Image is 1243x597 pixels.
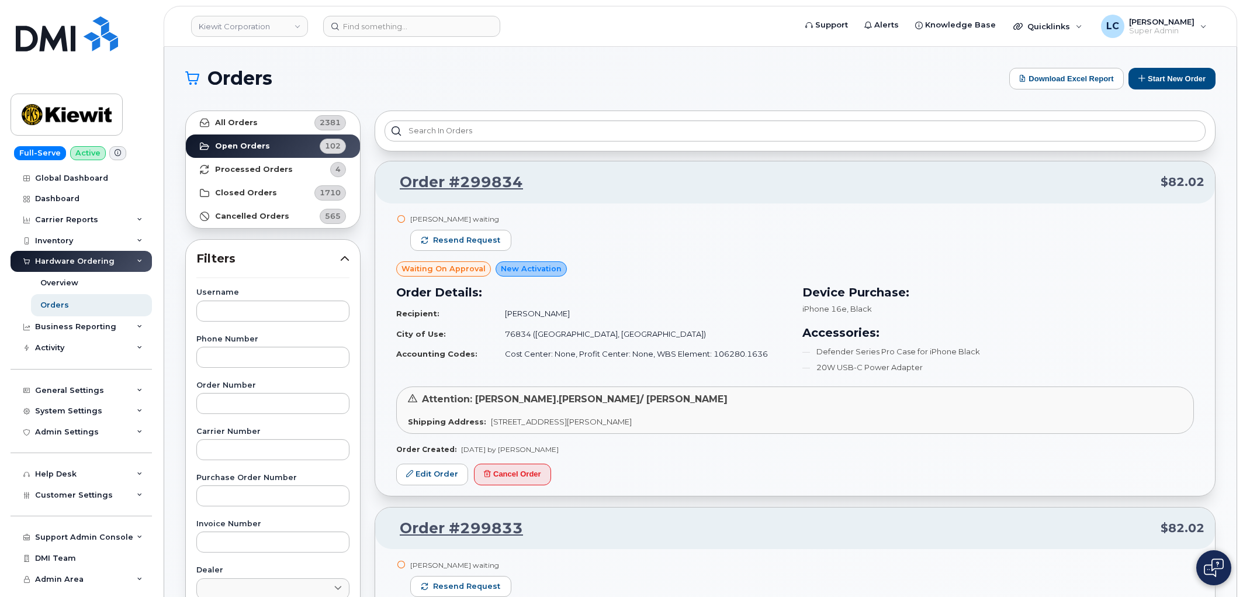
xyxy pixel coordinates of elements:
strong: All Orders [215,118,258,127]
a: Order #299834 [386,172,523,193]
button: Resend request [410,576,511,597]
span: Resend request [433,235,500,246]
button: Cancel Order [474,464,551,485]
span: Resend request [433,581,500,592]
strong: Order Created: [396,445,456,454]
label: Username [196,289,349,296]
label: Order Number [196,382,349,389]
span: $82.02 [1161,174,1204,191]
a: Edit Order [396,464,468,485]
span: Attention: [PERSON_NAME].[PERSON_NAME]/ [PERSON_NAME] [422,394,728,405]
strong: Recipient: [396,309,439,318]
button: Start New Order [1128,68,1216,89]
a: All Orders2381 [186,111,360,134]
span: Waiting On Approval [401,263,486,274]
span: , Black [847,304,872,313]
a: Order #299833 [386,518,523,539]
h3: Accessories: [802,324,1194,341]
span: $82.02 [1161,520,1204,537]
span: 1710 [320,187,341,198]
label: Carrier Number [196,428,349,436]
label: Dealer [196,567,349,574]
span: 4 [335,164,341,175]
strong: Shipping Address: [408,417,486,426]
span: Filters [196,250,340,267]
h3: Order Details: [396,284,788,301]
span: 102 [325,140,341,151]
input: Search in orders [385,120,1206,142]
span: iPhone 16e [802,304,847,313]
span: [DATE] by [PERSON_NAME] [461,445,559,454]
button: Download Excel Report [1009,68,1124,89]
td: Cost Center: None, Profit Center: None, WBS Element: 106280.1636 [494,344,788,364]
img: Open chat [1204,558,1224,577]
div: [PERSON_NAME] waiting [410,214,511,224]
span: 565 [325,210,341,222]
a: Processed Orders4 [186,158,360,181]
td: [PERSON_NAME] [494,303,788,324]
label: Purchase Order Number [196,474,349,482]
button: Resend request [410,230,511,251]
label: Phone Number [196,336,349,343]
td: 76834 ([GEOGRAPHIC_DATA], [GEOGRAPHIC_DATA]) [494,324,788,344]
span: New Activation [501,263,562,274]
span: [STREET_ADDRESS][PERSON_NAME] [491,417,632,426]
a: Open Orders102 [186,134,360,158]
span: Orders [207,70,272,87]
li: 20W USB-C Power Adapter [802,362,1194,373]
a: Closed Orders1710 [186,181,360,205]
a: Cancelled Orders565 [186,205,360,228]
strong: Accounting Codes: [396,349,477,358]
li: Defender Series Pro Case for iPhone Black [802,346,1194,357]
strong: Closed Orders [215,188,277,198]
strong: Open Orders [215,142,270,151]
strong: Processed Orders [215,165,293,174]
h3: Device Purchase: [802,284,1194,301]
span: 2381 [320,117,341,128]
label: Invoice Number [196,520,349,528]
strong: City of Use: [396,329,446,339]
div: [PERSON_NAME] waiting [410,560,511,570]
strong: Cancelled Orders [215,212,289,221]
